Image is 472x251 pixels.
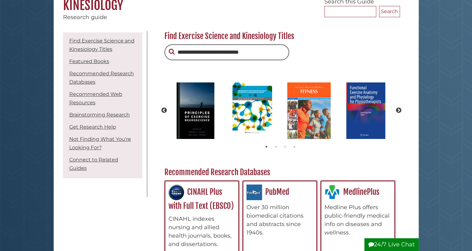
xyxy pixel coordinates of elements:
a: CINAHL Plus with Full Text (EBSCO) [168,187,234,211]
h2: Recommended Research Databases [161,167,400,177]
h2: Find Exercise Science and Kinesiology Titles [161,31,400,41]
a: Recommended Web Resources [69,91,122,106]
a: PubMed [246,187,289,197]
button: 3 of 4 [282,144,288,150]
span: Research guide [63,14,107,21]
i: Search [169,48,175,55]
a: Find Exercise Science and Kinesiology Titles [69,38,134,52]
a: Recommended Research Databases [69,71,134,85]
button: 4 of 4 [291,144,298,150]
a: MedlinePlus [324,187,379,197]
a: Featured Books [69,58,109,64]
div: Over 30 million biomedical citations and abstracts since 1940s. [246,203,313,237]
button: Next [396,107,402,114]
button: Search [169,47,175,56]
img: Principles of exercise neuroscience [173,79,217,142]
a: Not Finding What You're Looking For? [69,136,131,150]
a: Connect to Related Guides [69,157,118,171]
button: Previous [161,107,167,114]
a: Brainstorming Research [69,112,130,118]
div: Guide Pages [63,31,142,181]
div: CINAHL indexes nursing and allied health journals, books, and dissertations. [168,215,235,249]
button: 1 of 4 [263,144,270,150]
a: Get Research Help [69,124,116,130]
img: Functional exercise anatomy and physiology for physiotherapists [343,79,388,142]
button: 24/7 Live Chat [364,238,419,251]
button: 2 of 4 [273,144,279,150]
div: Medline Plus offers public-friendly medical info on diseases and wellness. [324,203,391,237]
button: Search [379,6,400,17]
img: exploration of the physiological effects on cardiovascular [229,79,275,137]
img: gale encyclopedia of fitness [284,79,333,142]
